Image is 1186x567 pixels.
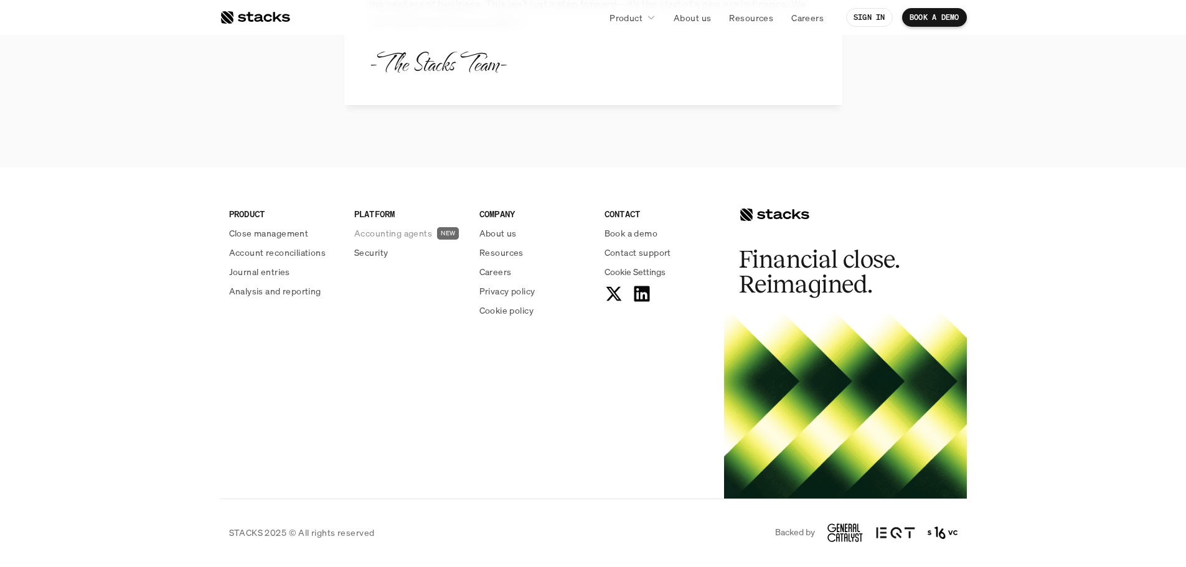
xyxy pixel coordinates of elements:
p: Accounting agents [354,227,432,240]
a: Journal entries [229,265,339,278]
p: Privacy policy [479,284,535,298]
p: About us [479,227,517,240]
a: Contact support [605,246,715,259]
p: Account reconciliations [229,246,326,259]
p: Contact support [605,246,671,259]
p: PLATFORM [354,207,464,220]
a: SIGN IN [846,8,893,27]
button: Cookie Trigger [605,265,666,278]
a: Cookie policy [479,304,590,317]
p: Security [354,246,388,259]
p: BOOK A DEMO [910,13,959,22]
p: STACKS 2025 © All rights reserved [229,526,375,539]
a: About us [666,6,718,29]
p: Resources [729,11,773,24]
p: About us [674,11,711,24]
p: Backed by [775,527,815,538]
a: Careers [784,6,831,29]
a: Book a demo [605,227,715,240]
a: About us [479,227,590,240]
p: Book a demo [605,227,658,240]
p: Analysis and reporting [229,284,321,298]
p: Close management [229,227,309,240]
span: Cookie Settings [605,265,666,278]
a: Account reconciliations [229,246,339,259]
p: COMPANY [479,207,590,220]
p: Careers [479,265,512,278]
p: Cookie policy [479,304,534,317]
h2: Financial close. Reimagined. [739,247,926,297]
p: SIGN IN [854,13,885,22]
p: CONTACT [605,207,715,220]
p: Careers [791,11,824,24]
a: Close management [229,227,339,240]
a: Careers [479,265,590,278]
p: PRODUCT [229,207,339,220]
a: BOOK A DEMO [902,8,967,27]
a: Analysis and reporting [229,284,339,298]
p: Product [609,11,642,24]
a: Accounting agentsNEW [354,227,464,240]
a: Resources [722,6,781,29]
p: -The Stacks Team- [369,45,506,80]
a: Resources [479,246,590,259]
a: Security [354,246,464,259]
p: Journal entries [229,265,290,278]
p: Resources [479,246,524,259]
a: Privacy policy [479,284,590,298]
h2: NEW [441,229,455,237]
